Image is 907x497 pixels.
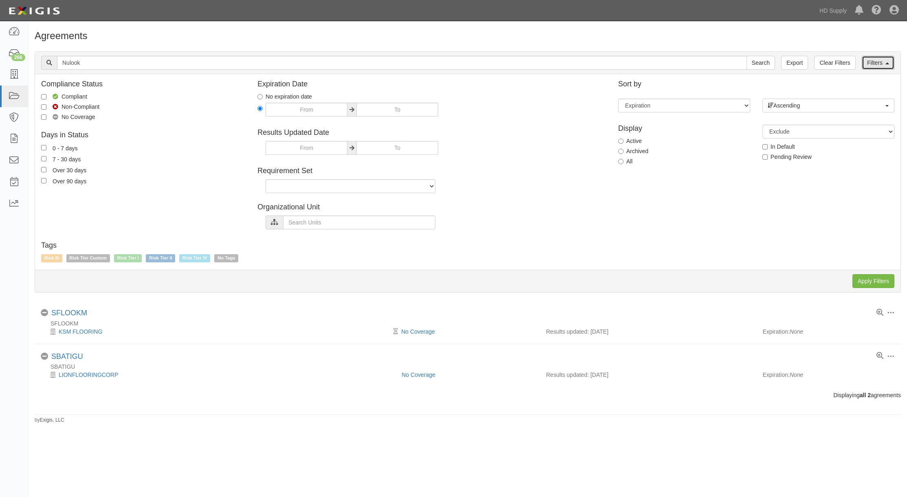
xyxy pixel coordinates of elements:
[41,114,46,120] input: No Coverage
[146,254,175,262] span: Risk Tier II
[762,144,768,150] input: In Default
[402,372,435,378] a: No Coverage
[41,371,395,379] div: LIONFLOORINGCORP
[618,157,633,165] label: All
[257,203,606,211] h4: Organizational Unit
[41,328,395,336] div: KSM FLOORING
[618,139,624,144] input: Active
[40,417,64,423] a: Exigis, LLC
[781,56,808,70] a: Export
[618,125,750,133] h4: Display
[266,103,347,117] input: From
[546,328,751,336] div: Results updated: [DATE]
[41,80,245,88] h4: Compliance Status
[53,165,86,174] div: Over 30 days
[356,141,438,155] input: To
[214,254,238,262] span: No Tags
[41,254,62,262] span: Risk III
[546,371,751,379] div: Results updated: [DATE]
[393,329,398,334] i: Pending Review
[41,94,46,99] input: Compliant
[66,254,110,262] span: Risk Tier Custom
[618,147,648,155] label: Archived
[618,159,624,164] input: All
[762,143,795,151] label: In Default
[747,56,775,70] input: Search
[356,103,438,117] input: To
[41,178,46,183] input: Over 90 days
[257,92,312,101] label: No expiration date
[257,129,606,137] h4: Results Updated Date
[763,328,895,336] div: Expiration:
[41,104,46,110] input: Non-Compliant
[35,31,901,41] h1: Agreements
[41,145,46,150] input: 0 - 7 days
[41,103,99,111] label: Non-Compliant
[762,153,812,161] label: Pending Review
[762,99,894,112] button: Ascending
[266,141,347,155] input: From
[114,254,142,262] span: Risk Tier I
[876,352,883,360] a: View results summary
[41,319,901,328] div: SFLOOKM
[51,352,83,361] a: SBATIGU
[618,149,624,154] input: Archived
[53,143,77,152] div: 0 - 7 days
[768,101,884,110] span: Ascending
[257,80,606,88] h4: Expiration Date
[860,392,871,398] b: all 2
[11,54,25,61] div: 266
[618,137,642,145] label: Active
[852,274,894,288] input: Apply Filters
[815,2,851,19] a: HD Supply
[257,94,263,99] input: No expiration date
[283,216,435,229] input: Search Units
[51,309,87,318] div: SFLOOKM
[41,131,245,139] h4: Days in Status
[59,372,118,378] a: LIONFLOORINGCORP
[790,372,803,378] em: None
[872,6,881,15] i: Help Center - Complianz
[35,417,64,424] small: by
[41,167,46,172] input: Over 30 days
[257,167,606,175] h4: Requirement Set
[51,352,83,361] div: SBATIGU
[763,371,895,379] div: Expiration:
[401,328,435,335] a: No Coverage
[57,56,747,70] input: Search
[862,56,894,70] a: Filters
[41,363,901,371] div: SBATIGU
[618,80,894,88] h4: Sort by
[51,309,87,317] a: SFLOOKM
[29,391,907,399] div: Displaying agreements
[179,254,210,262] span: Risk Tier IV
[41,242,894,250] h4: Tags
[6,4,62,18] img: logo-5460c22ac91f19d4615b14bd174203de0afe785f0fc80cf4dbbc73dc1793850b.png
[876,309,883,317] a: View results summary
[59,328,102,335] a: KSM FLOORING
[53,154,81,163] div: 7 - 30 days
[41,309,48,317] i: No Coverage
[762,154,768,160] input: Pending Review
[814,56,855,70] a: Clear Filters
[41,92,87,101] label: Compliant
[790,328,803,335] em: None
[53,176,86,185] div: Over 90 days
[41,156,46,161] input: 7 - 30 days
[41,113,95,121] label: No Coverage
[41,353,48,360] i: No Coverage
